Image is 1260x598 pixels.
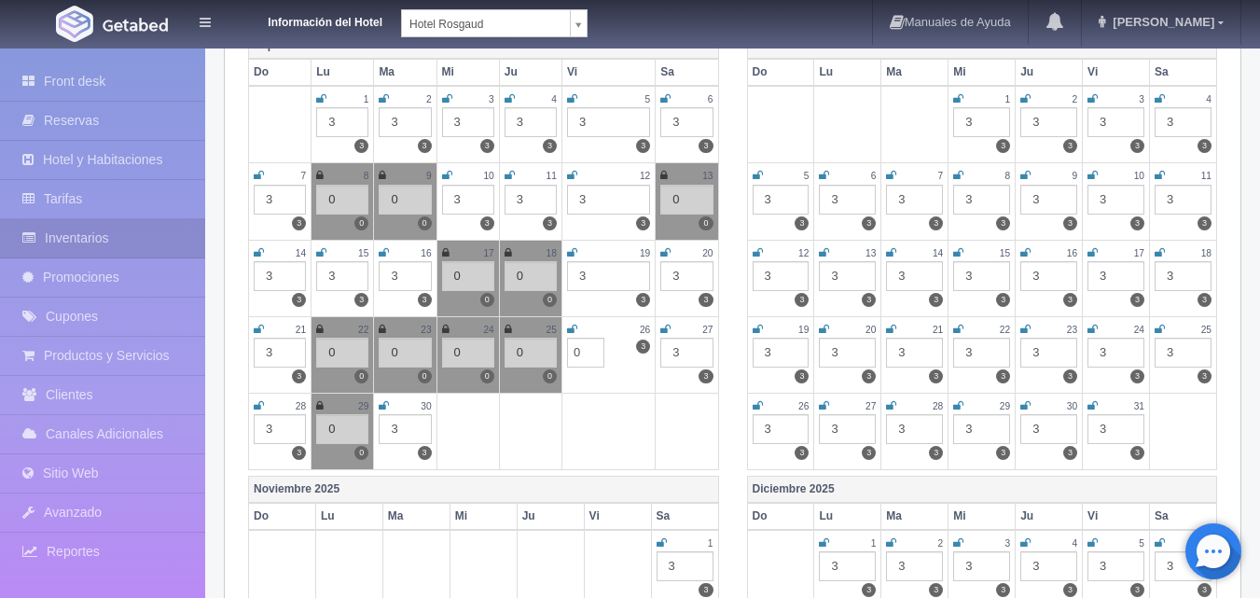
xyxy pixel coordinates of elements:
[1063,139,1077,153] label: 3
[418,216,432,230] label: 0
[938,171,944,181] small: 7
[636,340,650,354] label: 3
[753,414,810,444] div: 3
[699,216,713,230] label: 0
[636,139,650,153] label: 3
[1000,248,1010,258] small: 15
[426,171,432,181] small: 9
[798,325,809,335] small: 19
[254,185,306,215] div: 3
[1087,414,1144,444] div: 3
[292,216,306,230] label: 3
[929,446,943,460] label: 3
[862,583,876,597] label: 3
[865,248,876,258] small: 13
[442,185,494,215] div: 3
[543,139,557,153] label: 3
[1201,171,1212,181] small: 11
[103,18,168,32] img: Getabed
[249,59,312,86] th: Do
[1063,446,1077,460] label: 3
[547,325,557,335] small: 25
[480,216,494,230] label: 3
[862,293,876,307] label: 3
[819,338,876,368] div: 3
[753,338,810,368] div: 3
[1206,94,1212,104] small: 4
[442,107,494,137] div: 3
[1130,583,1144,597] label: 3
[442,338,494,368] div: 0
[1005,171,1011,181] small: 8
[699,583,713,597] label: 3
[1016,503,1083,530] th: Ju
[660,107,713,137] div: 3
[505,107,557,137] div: 3
[1134,325,1144,335] small: 24
[1134,171,1144,181] small: 10
[938,538,944,549] small: 2
[379,414,431,444] div: 3
[651,503,718,530] th: Sa
[450,503,517,530] th: Mi
[584,503,651,530] th: Vi
[483,248,493,258] small: 17
[871,538,877,549] small: 1
[753,185,810,215] div: 3
[379,338,431,368] div: 0
[354,216,368,230] label: 0
[865,325,876,335] small: 20
[418,446,432,460] label: 3
[1134,401,1144,411] small: 31
[442,261,494,291] div: 0
[421,401,431,411] small: 30
[418,139,432,153] label: 3
[358,248,368,258] small: 15
[1155,185,1212,215] div: 3
[505,338,557,368] div: 0
[296,401,306,411] small: 28
[699,293,713,307] label: 3
[886,261,943,291] div: 3
[702,325,713,335] small: 27
[312,59,374,86] th: Lu
[1108,15,1214,29] span: [PERSON_NAME]
[804,171,810,181] small: 5
[316,185,368,215] div: 0
[296,325,306,335] small: 21
[699,139,713,153] label: 3
[1020,261,1077,291] div: 3
[795,369,809,383] label: 3
[819,261,876,291] div: 3
[798,248,809,258] small: 12
[948,503,1016,530] th: Mi
[254,414,306,444] div: 3
[1063,216,1077,230] label: 3
[1150,503,1217,530] th: Sa
[1139,538,1144,549] small: 5
[1130,293,1144,307] label: 3
[358,401,368,411] small: 29
[1020,338,1077,368] div: 3
[374,59,436,86] th: Ma
[436,59,499,86] th: Mi
[517,503,584,530] th: Ju
[862,446,876,460] label: 3
[354,446,368,460] label: 0
[1072,94,1077,104] small: 2
[1020,414,1077,444] div: 3
[1130,216,1144,230] label: 3
[316,338,368,368] div: 0
[480,369,494,383] label: 0
[1198,369,1212,383] label: 3
[1087,261,1144,291] div: 3
[929,293,943,307] label: 3
[708,94,713,104] small: 6
[702,248,713,258] small: 20
[249,476,719,503] th: Noviembre 2025
[543,293,557,307] label: 0
[881,503,948,530] th: Ma
[996,583,1010,597] label: 3
[886,551,943,581] div: 3
[953,551,1010,581] div: 3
